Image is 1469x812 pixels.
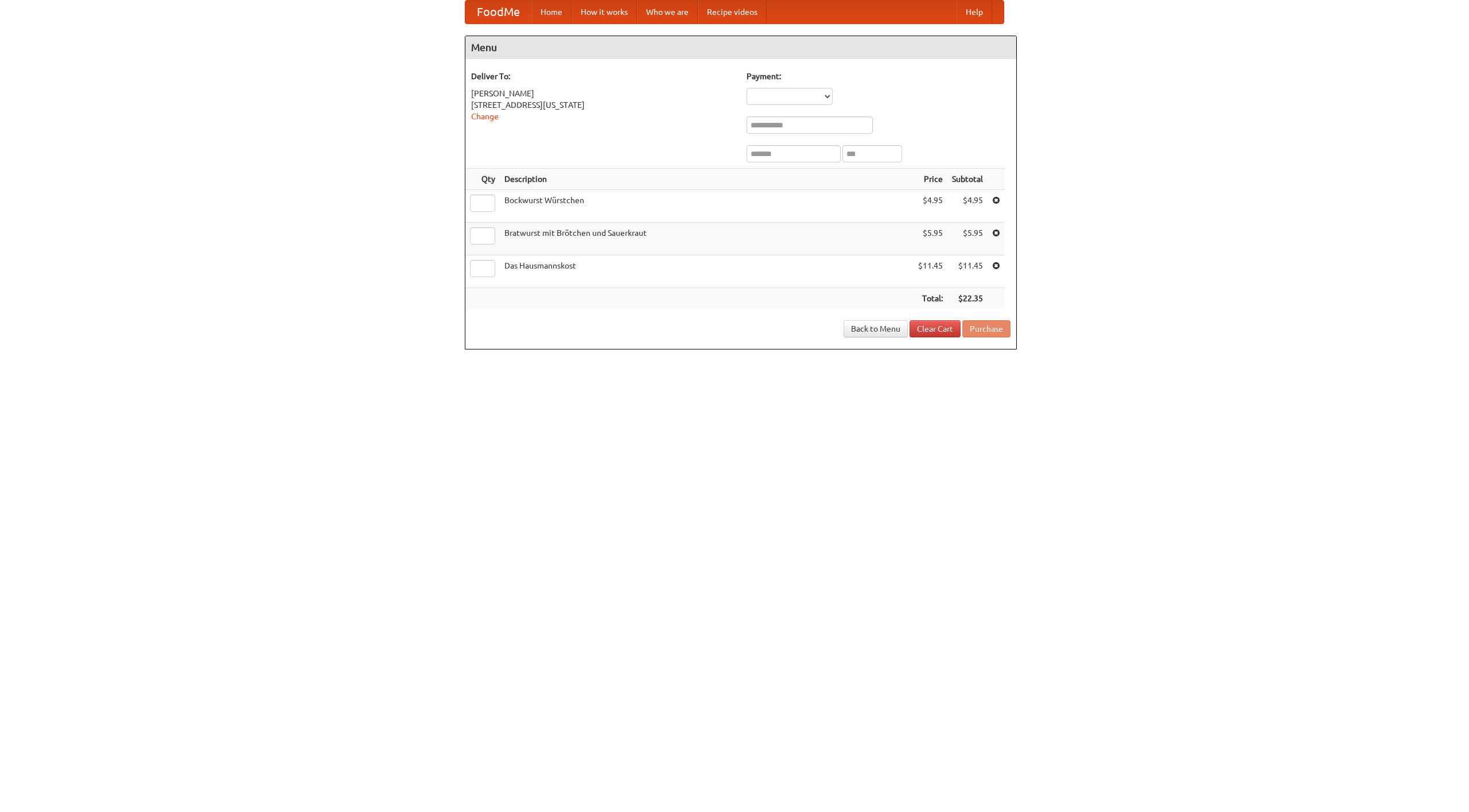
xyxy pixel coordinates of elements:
[947,223,988,255] td: $5.95
[471,71,735,82] h5: Deliver To:
[947,169,988,190] th: Subtotal
[637,1,698,24] a: Who we are
[914,190,947,223] td: $4.95
[962,320,1011,337] button: Purchase
[465,36,1016,59] h4: Menu
[914,255,947,288] td: $11.45
[500,190,914,223] td: Bockwurst Würstchen
[914,288,947,309] th: Total:
[957,1,992,24] a: Help
[465,169,500,190] th: Qty
[500,169,914,190] th: Description
[500,223,914,255] td: Bratwurst mit Brötchen und Sauerkraut
[465,1,531,24] a: FoodMe
[910,320,961,337] a: Clear Cart
[914,169,947,190] th: Price
[572,1,637,24] a: How it works
[844,320,908,337] a: Back to Menu
[471,88,735,99] div: [PERSON_NAME]
[914,223,947,255] td: $5.95
[500,255,914,288] td: Das Hausmannskost
[947,190,988,223] td: $4.95
[531,1,572,24] a: Home
[947,255,988,288] td: $11.45
[747,71,1011,82] h5: Payment:
[471,112,499,121] a: Change
[471,99,735,111] div: [STREET_ADDRESS][US_STATE]
[947,288,988,309] th: $22.35
[698,1,767,24] a: Recipe videos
